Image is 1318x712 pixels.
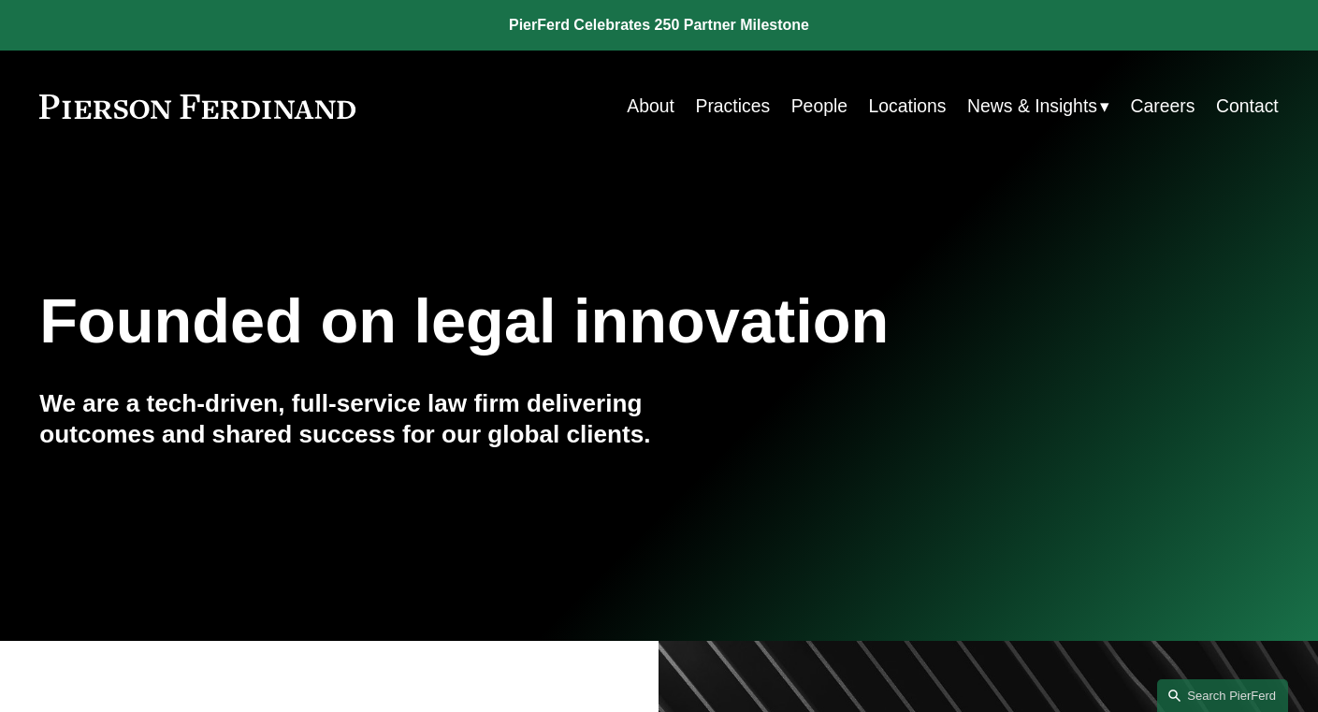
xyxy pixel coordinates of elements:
a: Search this site [1157,679,1288,712]
a: Careers [1131,88,1195,124]
a: Locations [869,88,947,124]
a: About [627,88,674,124]
h4: We are a tech-driven, full-service law firm delivering outcomes and shared success for our global... [39,388,659,450]
a: Practices [695,88,770,124]
span: News & Insights [967,90,1097,123]
a: People [791,88,847,124]
a: Contact [1216,88,1279,124]
h1: Founded on legal innovation [39,285,1072,356]
a: folder dropdown [967,88,1109,124]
